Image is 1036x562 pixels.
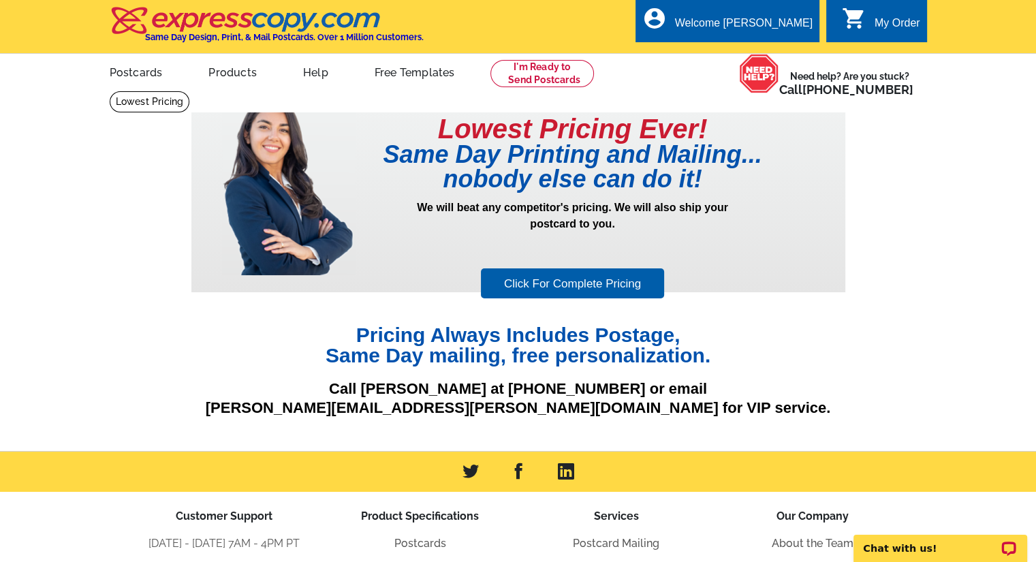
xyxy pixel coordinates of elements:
[355,115,791,142] h1: Lowest Pricing Ever!
[772,537,853,550] a: About the Team
[110,16,424,42] a: Same Day Design, Print, & Mail Postcards. Over 1 Million Customers.
[802,82,913,97] a: [PHONE_NUMBER]
[145,32,424,42] h4: Same Day Design, Print, & Mail Postcards. Over 1 Million Customers.
[126,535,322,552] li: [DATE] - [DATE] 7AM - 4PM PT
[842,6,866,31] i: shopping_cart
[739,54,779,93] img: help
[481,268,664,299] a: Click For Complete Pricing
[353,55,477,87] a: Free Templates
[845,519,1036,562] iframe: LiveChat chat widget
[222,91,354,275] img: prepricing-girl.png
[642,6,667,31] i: account_circle
[776,510,849,522] span: Our Company
[594,510,639,522] span: Services
[281,55,350,87] a: Help
[875,17,920,36] div: My Order
[191,379,845,418] p: Call [PERSON_NAME] at [PHONE_NUMBER] or email [PERSON_NAME][EMAIL_ADDRESS][PERSON_NAME][DOMAIN_NA...
[675,17,813,36] div: Welcome [PERSON_NAME]
[779,82,913,97] span: Call
[176,510,272,522] span: Customer Support
[191,325,845,366] h1: Pricing Always Includes Postage, Same Day mailing, free personalization.
[355,200,791,266] p: We will beat any competitor's pricing. We will also ship your postcard to you.
[779,69,920,97] span: Need help? Are you stuck?
[88,55,185,87] a: Postcards
[573,537,659,550] a: Postcard Mailing
[394,537,446,550] a: Postcards
[355,142,791,191] h1: Same Day Printing and Mailing... nobody else can do it!
[187,55,279,87] a: Products
[361,510,479,522] span: Product Specifications
[842,15,920,32] a: shopping_cart My Order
